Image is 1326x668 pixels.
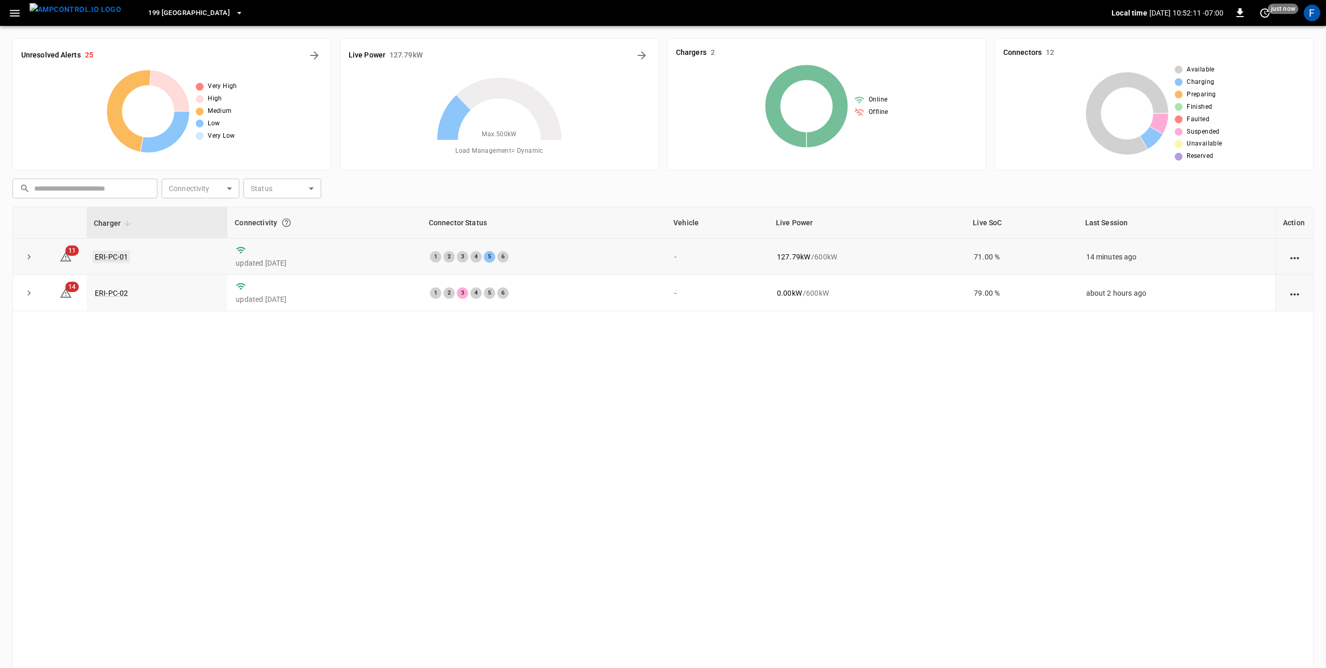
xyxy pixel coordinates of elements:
span: Finished [1187,102,1212,112]
span: Very Low [208,131,235,141]
span: Load Management = Dynamic [455,146,543,156]
div: 6 [497,287,509,299]
th: Connector Status [422,207,666,239]
th: Last Session [1078,207,1275,239]
div: / 600 kW [777,288,957,298]
button: set refresh interval [1257,5,1273,21]
a: ERI-PC-02 [95,289,128,297]
p: [DATE] 10:52:11 -07:00 [1149,8,1223,18]
span: Suspended [1187,127,1220,137]
td: about 2 hours ago [1078,275,1275,311]
p: 127.79 kW [777,252,810,262]
div: / 600 kW [777,252,957,262]
p: updated [DATE] [236,258,413,268]
div: 2 [443,287,455,299]
h6: 127.79 kW [390,50,423,61]
button: expand row [21,285,37,301]
span: Low [208,119,220,129]
span: Available [1187,65,1215,75]
div: 4 [470,287,482,299]
h6: 25 [85,50,93,61]
button: 199 [GEOGRAPHIC_DATA] [144,3,248,23]
td: - [666,239,769,275]
th: Live Power [769,207,965,239]
span: 14 [65,282,79,292]
h6: 12 [1046,47,1054,59]
span: Charger [94,217,134,229]
span: Reserved [1187,151,1213,162]
div: 4 [470,251,482,263]
p: Local time [1112,8,1147,18]
td: - [666,275,769,311]
h6: 2 [711,47,715,59]
button: Energy Overview [633,47,650,64]
h6: Unresolved Alerts [21,50,81,61]
div: Connectivity [235,213,414,232]
div: profile-icon [1304,5,1320,21]
div: 6 [497,251,509,263]
td: 71.00 % [965,239,1077,275]
span: 11 [65,245,79,256]
div: 3 [457,251,468,263]
a: 14 [60,288,72,296]
span: Preparing [1187,90,1216,100]
div: 5 [484,287,495,299]
button: expand row [21,249,37,265]
p: updated [DATE] [236,294,413,304]
span: Max. 500 kW [482,129,517,140]
div: 2 [443,251,455,263]
th: Vehicle [666,207,769,239]
th: Action [1275,207,1313,239]
td: 79.00 % [965,275,1077,311]
div: action cell options [1288,252,1301,262]
h6: Live Power [349,50,385,61]
div: 1 [430,251,441,263]
span: Unavailable [1187,139,1222,149]
button: Connection between the charger and our software. [277,213,296,232]
a: 11 [60,252,72,260]
span: Medium [208,106,232,117]
td: 14 minutes ago [1078,239,1275,275]
th: Live SoC [965,207,1077,239]
span: Online [869,95,887,105]
span: Very High [208,81,237,92]
span: Charging [1187,77,1214,88]
div: 3 [457,287,468,299]
span: just now [1268,4,1299,14]
span: High [208,94,222,104]
span: Faulted [1187,114,1209,125]
div: action cell options [1288,288,1301,298]
span: 199 [GEOGRAPHIC_DATA] [148,7,230,19]
p: 0.00 kW [777,288,802,298]
span: Offline [869,107,888,118]
a: ERI-PC-01 [93,251,130,263]
img: ampcontrol.io logo [30,3,121,16]
h6: Connectors [1003,47,1042,59]
h6: Chargers [676,47,707,59]
button: All Alerts [306,47,323,64]
div: 5 [484,251,495,263]
div: 1 [430,287,441,299]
